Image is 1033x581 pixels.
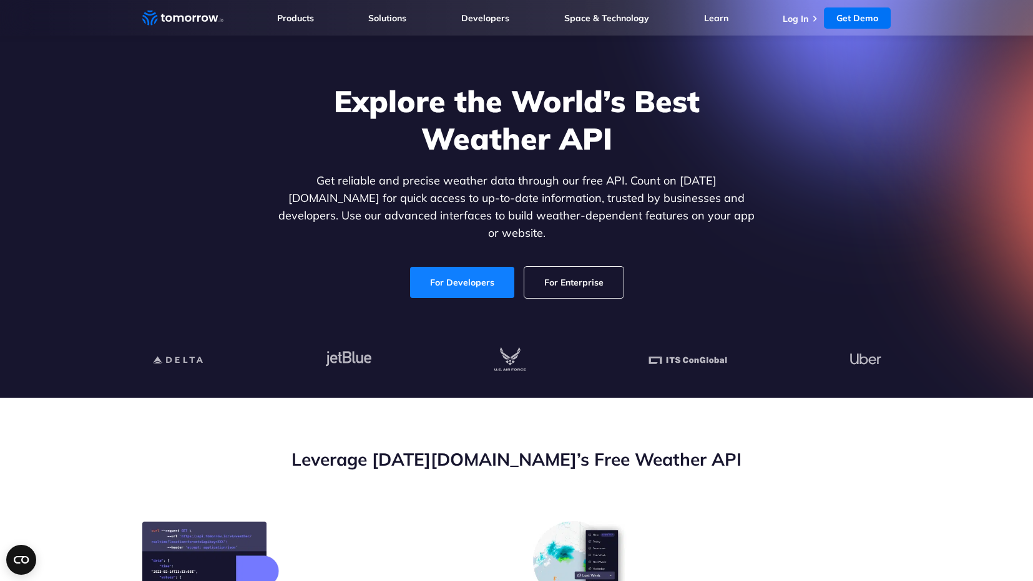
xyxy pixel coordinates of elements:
a: For Enterprise [524,267,624,298]
a: Home link [142,9,223,27]
a: Log In [783,13,808,24]
a: Solutions [368,12,406,24]
a: Developers [461,12,509,24]
a: Learn [704,12,728,24]
a: Space & Technology [564,12,649,24]
button: Open CMP widget [6,545,36,575]
a: Get Demo [824,7,891,29]
p: Get reliable and precise weather data through our free API. Count on [DATE][DOMAIN_NAME] for quic... [276,172,758,242]
h1: Explore the World’s Best Weather API [276,82,758,157]
a: Products [277,12,314,24]
a: For Developers [410,267,514,298]
h2: Leverage [DATE][DOMAIN_NAME]’s Free Weather API [142,448,891,471]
